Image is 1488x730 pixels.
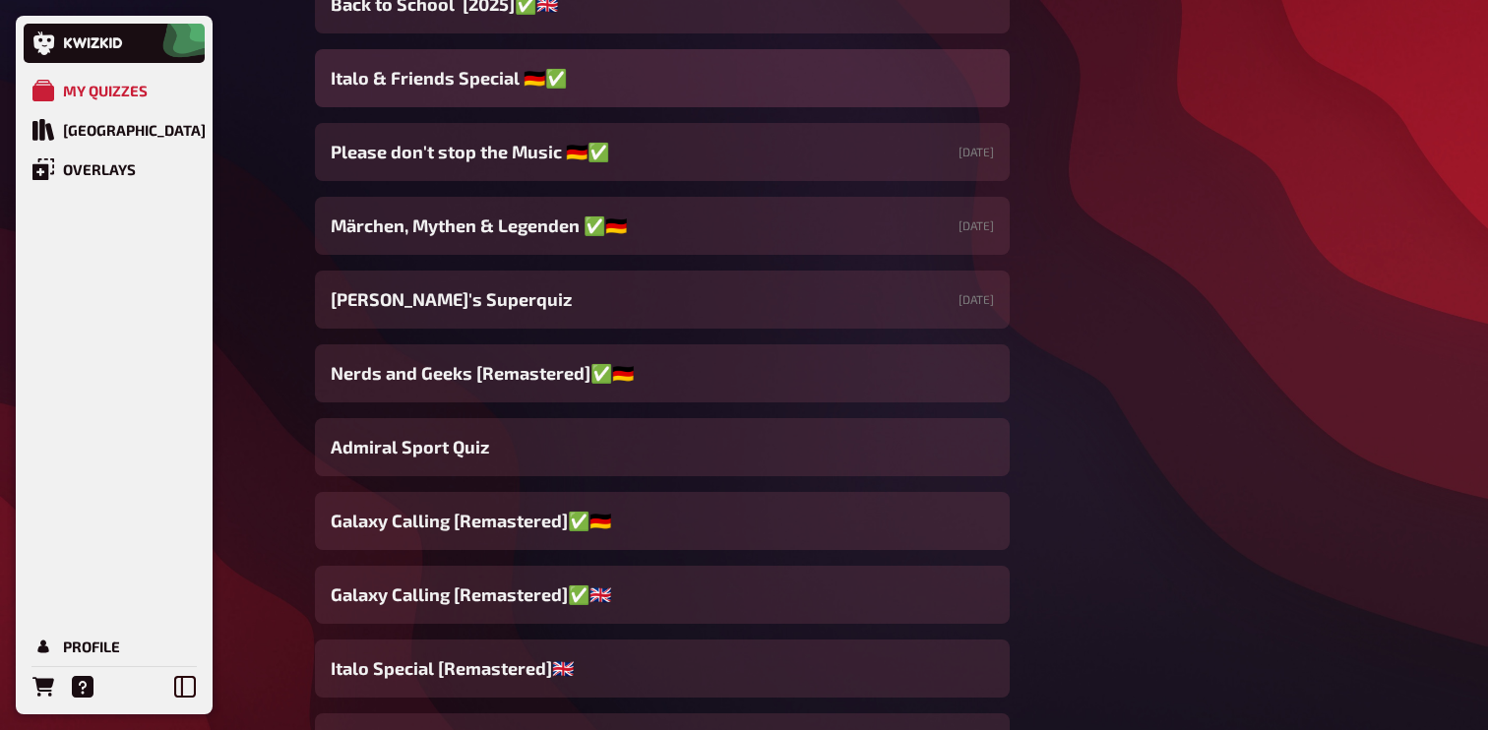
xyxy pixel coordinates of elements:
span: Nerds and Geeks [Remastered]✅​🇩🇪 [331,360,634,387]
small: [DATE] [959,144,994,160]
span: Galaxy Calling [Remastered]✅​🇬🇧​ [331,581,611,608]
div: [GEOGRAPHIC_DATA] [63,121,206,139]
a: Galaxy Calling [Remastered]✅​🇩🇪 [315,492,1010,550]
a: Italo & Friends Special 🇩🇪✅ [315,49,1010,107]
a: [PERSON_NAME]'s Superquiz[DATE] [315,271,1010,329]
div: Profile [63,638,120,655]
a: Orders [24,667,63,706]
span: Märchen, Mythen & Legenden ✅​🇩🇪 [331,213,627,239]
a: Please don't stop the Music 🇩🇪✅[DATE] [315,123,1010,181]
a: Admiral Sport Quiz [315,418,1010,476]
a: Help [63,667,102,706]
span: Please don't stop the Music 🇩🇪✅ [331,139,609,165]
div: My Quizzes [63,82,148,99]
a: Galaxy Calling [Remastered]✅​🇬🇧​ [315,566,1010,624]
small: [DATE] [959,217,994,234]
a: My Quizzes [24,71,205,110]
a: Italo Special [Remastered]🇬🇧​ [315,639,1010,698]
span: Admiral Sport Quiz [331,434,489,460]
span: Galaxy Calling [Remastered]✅​🇩🇪 [331,508,611,534]
div: Overlays [63,160,136,178]
a: Märchen, Mythen & Legenden ✅​🇩🇪[DATE] [315,197,1010,255]
a: Nerds and Geeks [Remastered]✅​🇩🇪 [315,344,1010,402]
span: [PERSON_NAME]'s Superquiz [331,286,572,313]
span: Italo & Friends Special 🇩🇪✅ [331,65,567,91]
a: Quiz Library [24,110,205,150]
a: Profile [24,627,205,666]
a: Overlays [24,150,205,189]
small: [DATE] [959,291,994,308]
span: Italo Special [Remastered]🇬🇧​ [331,655,574,682]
